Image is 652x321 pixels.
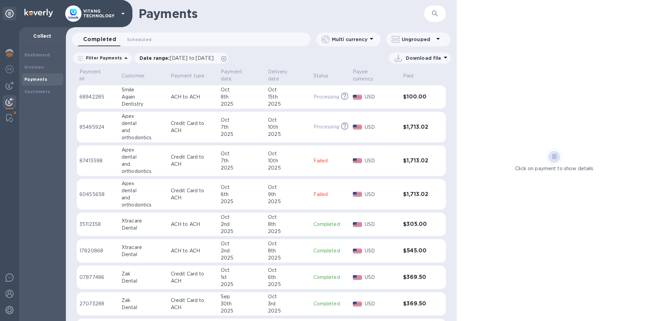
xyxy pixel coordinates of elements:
div: 8th [221,93,262,101]
div: Date range:[DATE] to [DATE] [134,53,228,64]
h3: $305.00 [403,221,432,228]
div: and [122,127,165,134]
h3: $100.00 [403,94,432,100]
div: Dental [122,304,165,311]
div: Oct [268,86,308,93]
span: Scheduled [127,36,151,43]
span: Paid [403,72,422,79]
p: ACH to ACH [171,93,215,101]
div: Apex [122,113,165,120]
div: 2025 [268,307,308,315]
span: Delivery date [268,68,308,83]
img: USD [353,275,362,280]
p: 27073288 [79,300,116,307]
div: and [122,161,165,168]
p: Credit Card to ACH [171,154,215,168]
div: Oct [268,214,308,221]
div: dental [122,187,165,194]
div: 2025 [221,101,262,108]
span: Completed [83,35,116,44]
p: USD [365,300,398,307]
p: Completed [313,247,347,254]
p: 35112358 [79,221,116,228]
span: Status [313,72,338,79]
b: Dashboard [24,52,50,57]
img: USD [353,125,362,129]
p: Completed [313,221,347,228]
div: 2025 [268,228,308,235]
img: USD [353,249,362,253]
span: Payee currency [353,68,398,83]
div: 2025 [268,164,308,172]
p: USD [365,221,398,228]
span: Customer [122,72,153,79]
div: Oct [268,240,308,247]
div: orthodontics [122,168,165,175]
h3: $1,713.02 [403,158,432,164]
div: 2025 [268,254,308,262]
div: 3rd [268,300,308,307]
div: 30th [221,300,262,307]
span: [DATE] to [DATE] [170,55,214,61]
p: Delivery date [268,68,299,83]
p: Credit Card to ACH [171,187,215,201]
div: 2025 [221,281,262,288]
p: Processing [313,123,339,130]
p: 07877486 [79,274,116,281]
div: 2025 [221,131,262,138]
p: ACH to ACH [171,221,215,228]
div: 7th [221,157,262,164]
p: VITANG TECHNOLOGY [83,9,117,18]
img: Logo [24,9,53,17]
p: Ungrouped [402,36,434,43]
p: Credit Card to ACH [171,270,215,285]
div: 2nd [221,221,262,228]
p: 87415598 [79,157,116,164]
div: Oct [221,150,262,157]
p: Completed [313,274,347,281]
img: USD [353,95,362,100]
div: Oct [268,293,308,300]
div: 2025 [268,131,308,138]
img: USD [353,158,362,163]
div: 2025 [221,164,262,172]
div: Dentistry [122,101,165,108]
div: 2025 [268,101,308,108]
span: Payment date [221,68,262,83]
div: Xtracare [122,244,165,251]
div: 6th [268,274,308,281]
p: Payment type [171,72,205,79]
div: 10th [268,157,308,164]
p: Payee currency [353,68,389,83]
div: Oct [268,267,308,274]
p: Date range : [140,55,217,61]
p: USD [365,93,398,101]
div: Apex [122,180,165,187]
p: Processing [313,93,339,101]
div: 2025 [221,254,262,262]
div: 7th [221,124,262,131]
div: and [122,194,165,201]
div: Oct [268,184,308,191]
div: Oct [221,214,262,221]
p: Failed [313,157,347,164]
div: 2025 [268,281,308,288]
div: Dental [122,225,165,232]
b: Customers [24,89,50,94]
div: Oct [221,184,262,191]
span: Payment type [171,72,214,79]
p: Payment date [221,68,254,83]
p: USD [365,247,398,254]
p: 17820868 [79,247,116,254]
p: Collect [24,33,60,39]
div: Oct [221,117,262,124]
div: 9th [268,191,308,198]
p: ACH to ACH [171,247,215,254]
div: 2025 [268,198,308,205]
p: USD [365,124,398,131]
h3: $545.00 [403,248,432,254]
div: Dental [122,251,165,258]
p: Credit Card to ACH [171,297,215,311]
div: 2025 [221,228,262,235]
div: Again [122,93,165,101]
